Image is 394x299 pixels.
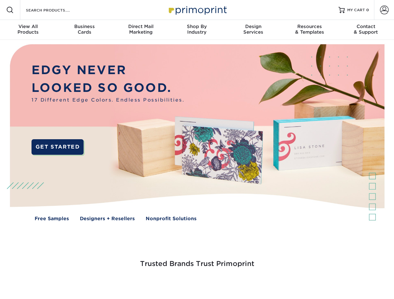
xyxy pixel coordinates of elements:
div: Industry [169,24,225,35]
span: Design [225,24,281,29]
span: Direct Mail [113,24,169,29]
h3: Trusted Brands Trust Primoprint [15,245,380,275]
div: Marketing [113,24,169,35]
a: Direct MailMarketing [113,20,169,40]
div: & Support [338,24,394,35]
img: Primoprint [166,3,228,17]
span: Business [56,24,112,29]
p: LOOKED SO GOOD. [32,79,184,97]
a: Shop ByIndustry [169,20,225,40]
span: Contact [338,24,394,29]
a: Nonprofit Solutions [146,215,197,222]
div: Services [225,24,281,35]
span: 0 [366,8,369,12]
a: Contact& Support [338,20,394,40]
input: SEARCH PRODUCTS..... [25,6,86,14]
div: Cards [56,24,112,35]
span: Shop By [169,24,225,29]
a: BusinessCards [56,20,112,40]
a: Resources& Templates [281,20,338,40]
span: MY CART [347,7,365,13]
a: Free Samples [35,215,69,222]
a: GET STARTED [32,139,84,155]
a: DesignServices [225,20,281,40]
div: & Templates [281,24,338,35]
p: EDGY NEVER [32,61,184,79]
span: 17 Different Edge Colors. Endless Possibilities. [32,97,184,104]
a: Designers + Resellers [80,215,135,222]
span: Resources [281,24,338,29]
